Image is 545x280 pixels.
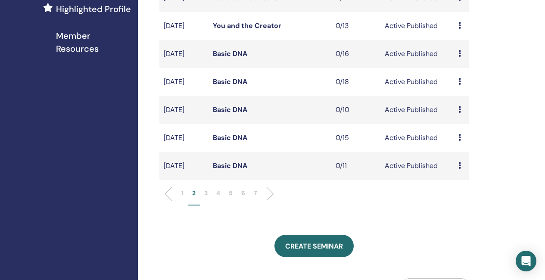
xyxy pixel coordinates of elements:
[216,189,220,198] p: 4
[285,242,343,251] span: Create seminar
[380,124,454,152] td: Active Published
[213,77,247,86] a: Basic DNA
[380,68,454,96] td: Active Published
[213,21,281,30] a: You and the Creator
[159,124,209,152] td: [DATE]
[213,105,247,114] a: Basic DNA
[380,96,454,124] td: Active Published
[213,133,247,142] a: Basic DNA
[380,40,454,68] td: Active Published
[213,49,247,58] a: Basic DNA
[274,235,354,257] a: Create seminar
[192,189,196,198] p: 2
[159,68,209,96] td: [DATE]
[204,189,208,198] p: 3
[331,96,380,124] td: 0/10
[331,124,380,152] td: 0/15
[241,189,245,198] p: 6
[331,40,380,68] td: 0/16
[331,12,380,40] td: 0/13
[159,152,209,180] td: [DATE]
[56,29,131,55] span: Member Resources
[331,68,380,96] td: 0/18
[181,189,184,198] p: 1
[56,3,131,16] span: Highlighted Profile
[254,189,257,198] p: 7
[159,12,209,40] td: [DATE]
[331,152,380,180] td: 0/11
[380,152,454,180] td: Active Published
[380,12,454,40] td: Active Published
[159,40,209,68] td: [DATE]
[516,251,536,271] div: Open Intercom Messenger
[229,189,233,198] p: 5
[159,96,209,124] td: [DATE]
[213,161,247,170] a: Basic DNA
